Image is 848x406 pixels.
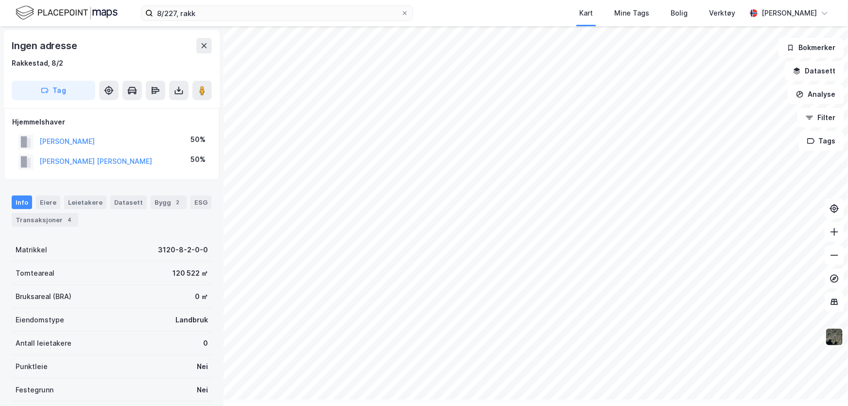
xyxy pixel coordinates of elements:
[761,7,817,19] div: [PERSON_NAME]
[173,267,208,279] div: 120 522 ㎡
[64,195,106,209] div: Leietakere
[12,195,32,209] div: Info
[709,7,735,19] div: Verktøy
[16,291,71,302] div: Bruksareal (BRA)
[197,361,208,372] div: Nei
[16,361,48,372] div: Punktleie
[799,131,844,151] button: Tags
[16,4,118,21] img: logo.f888ab2527a4732fd821a326f86c7f29.svg
[197,384,208,396] div: Nei
[12,57,63,69] div: Rakkestad, 8/2
[65,215,74,225] div: 4
[16,384,53,396] div: Festegrunn
[671,7,688,19] div: Bolig
[799,359,848,406] iframe: Chat Widget
[12,81,95,100] button: Tag
[12,116,211,128] div: Hjemmelshaver
[195,291,208,302] div: 0 ㎡
[190,154,206,165] div: 50%
[190,134,206,145] div: 50%
[785,61,844,81] button: Datasett
[158,244,208,256] div: 3120-8-2-0-0
[173,197,183,207] div: 2
[12,213,78,227] div: Transaksjoner
[779,38,844,57] button: Bokmerker
[16,314,64,326] div: Eiendomstype
[110,195,147,209] div: Datasett
[799,359,848,406] div: Kontrollprogram for chat
[825,328,844,346] img: 9k=
[579,7,593,19] div: Kart
[175,314,208,326] div: Landbruk
[153,6,401,20] input: Søk på adresse, matrikkel, gårdeiere, leietakere eller personer
[797,108,844,127] button: Filter
[203,337,208,349] div: 0
[16,244,47,256] div: Matrikkel
[614,7,649,19] div: Mine Tags
[12,38,79,53] div: Ingen adresse
[36,195,60,209] div: Eiere
[16,267,54,279] div: Tomteareal
[16,337,71,349] div: Antall leietakere
[788,85,844,104] button: Analyse
[151,195,187,209] div: Bygg
[190,195,211,209] div: ESG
